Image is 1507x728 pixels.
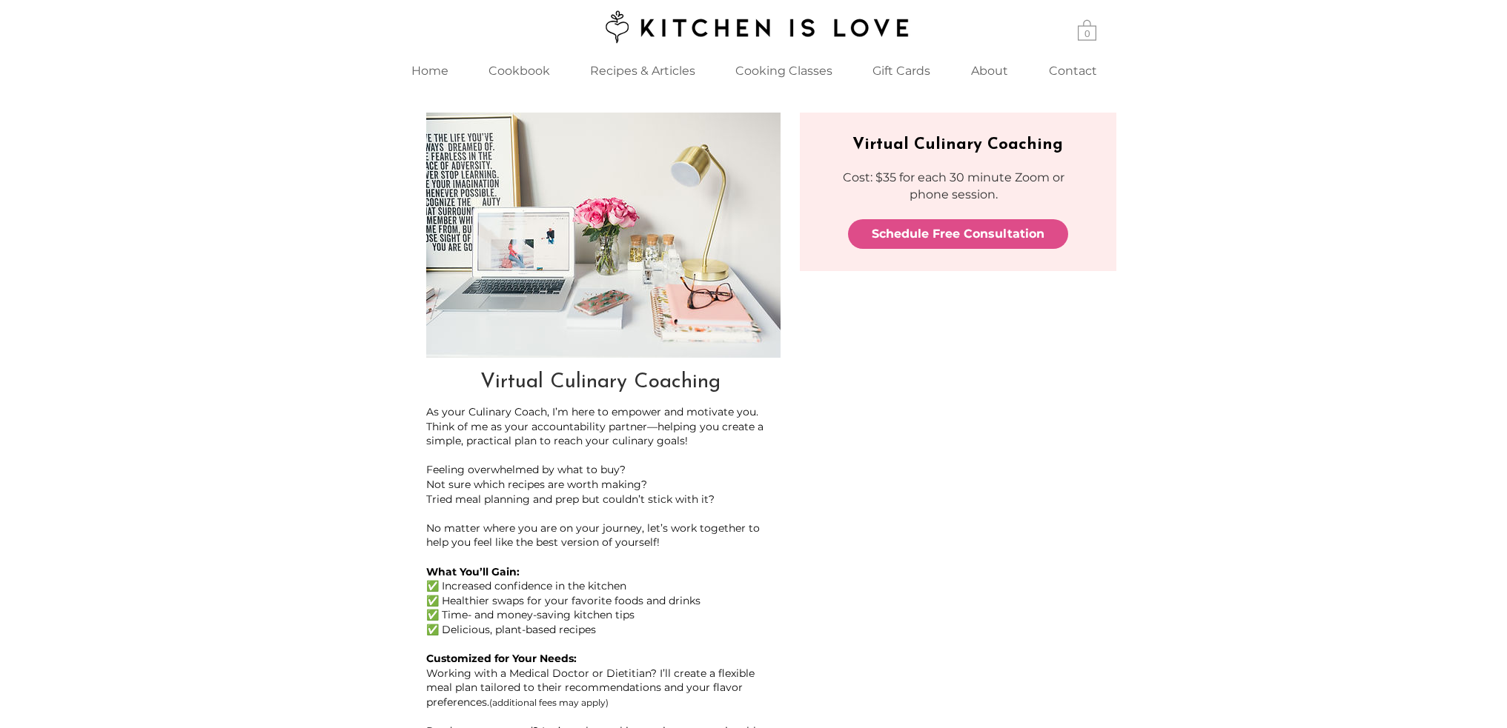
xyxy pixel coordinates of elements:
a: Home [391,55,469,87]
span: Customized for Your Needs: [426,652,577,665]
span: Feeling overwhelmed by what to buy? Not sure which recipes are worth making? Tried meal planning ... [426,463,715,505]
a: Recipes & Articles [570,55,716,87]
text: 0 [1084,28,1090,39]
a: About [951,55,1029,87]
span: Virtual Culinary Coaching [480,372,721,393]
img: Kitchen is Love logo [595,8,912,45]
span: No matter where you are on your journey, let’s work together to help you feel like the best versi... [426,521,760,550]
nav: Site [391,55,1117,87]
span: As your Culinary Coach, I’m here to empower and motivate you. Think of me as your accountability ... [426,405,764,447]
p: Gift Cards [865,55,938,87]
span: Working with a Medical Doctor or Dietitian? I’ll create a flexible meal plan tailored to their re... [426,667,755,709]
p: About [964,55,1016,87]
p: Cost: $35 for each 30 minute Zoom or phone session. [839,170,1069,203]
span: ✅ Increased confidence in the kitchen ✅ Healthier swaps for your favorite foods and drinks ✅ Time... [426,579,700,636]
img: Image by Arnel Hasanovic [426,113,781,358]
p: ​​​ [839,203,1069,219]
a: Gift Cards [852,55,951,87]
a: Schedule Free Consultation [848,219,1068,249]
p: Cooking Classes [728,55,840,87]
div: Cooking Classes [716,55,852,87]
a: Cart with 0 items [1078,19,1096,41]
p: Contact [1041,55,1104,87]
span: Schedule Free Consultation [872,226,1044,242]
p: Cookbook [481,55,557,87]
a: Contact [1029,55,1117,87]
span: Virtual Culinary Coaching [852,136,1063,153]
span: What You’ll Gain: [426,565,520,578]
p: Home [404,55,456,87]
p: Recipes & Articles [583,55,703,87]
span: (additional fees may apply) [489,697,609,708]
a: Cookbook [469,55,570,87]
